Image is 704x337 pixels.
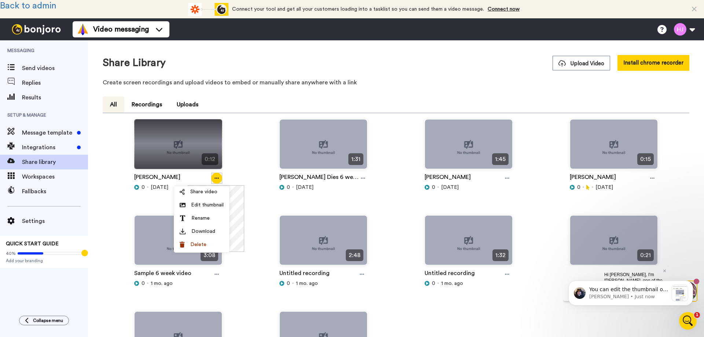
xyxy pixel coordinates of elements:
img: no-thumbnail.jpg [570,216,657,271]
span: 0:12 [202,153,218,165]
a: [PERSON_NAME] [425,173,471,184]
span: Add your branding [6,258,82,264]
span: 0 [432,280,435,287]
button: Upload Video [553,56,610,70]
span: 0 [142,280,145,287]
span: Send videos [22,64,88,73]
h1: Share Library [103,57,166,69]
a: [PERSON_NAME] Dies 6 week review [279,173,359,184]
div: 1 mo. ago [425,280,513,287]
div: 1 mo. ago [134,280,222,287]
span: 0 [577,184,580,191]
div: 1 mo. ago [279,280,367,287]
img: no-thumbnail.jpg [280,120,367,175]
iframe: Intercom notifications message [557,266,704,317]
span: 0:21 [637,249,654,261]
span: 1:32 [492,249,509,261]
img: no-thumbnail.jpg [135,216,222,271]
p: Create screen recordings and upload videos to embed or manually share anywhere with a link [103,78,689,87]
img: 3183ab3e-59ed-45f6-af1c-10226f767056-1659068401.jpg [1,1,21,21]
button: Recordings [124,96,169,113]
span: Collapse menu [33,318,63,323]
a: [PERSON_NAME] [570,173,616,184]
span: Delete [190,241,206,248]
button: Uploads [169,96,206,113]
span: Settings [22,217,88,226]
div: [DATE] [279,184,367,191]
div: [DATE] [570,184,658,191]
span: Edit thumbnail [191,201,224,209]
img: no-thumbnail.jpg [280,216,367,271]
img: no-thumbnail.jpg [570,120,657,175]
span: 0 [287,280,290,287]
span: 0 [142,184,145,191]
span: Connect your tool and get all your customers loading into a tasklist so you can send them a video... [232,7,484,12]
a: Untitled recording [279,269,330,280]
span: QUICK START GUIDE [6,241,59,246]
span: 0 [432,184,435,191]
span: Share library [22,158,88,166]
img: no-thumbnail.jpg [135,120,222,175]
span: Share video [190,188,217,195]
div: Tooltip anchor [81,250,88,256]
span: 1:31 [348,153,363,165]
div: animation [188,3,228,16]
span: 1 [694,312,700,318]
span: Video messaging [93,24,149,34]
button: Collapse menu [19,316,69,325]
span: 0 [287,184,290,191]
img: mute-white.svg [23,23,32,32]
div: [DATE] [425,184,513,191]
img: bj-logo-header-white.svg [9,24,64,34]
button: Install chrome recorder [617,55,689,71]
a: Sample 6 week video [134,269,191,280]
span: 2:48 [346,249,363,261]
img: vm-color.svg [77,23,89,35]
span: Upload Video [558,60,604,67]
img: no-thumbnail.jpg [425,120,512,175]
span: 1:45 [492,153,509,165]
iframe: Intercom live chat [679,312,697,330]
span: Results [22,93,88,102]
span: 0:15 [637,153,654,165]
img: no-thumbnail.jpg [425,216,512,271]
a: Connect now [488,7,520,12]
span: Hi [PERSON_NAME], I'm [PERSON_NAME], one of the co-founders and I wanted to say hi & welcome. I'v... [41,6,99,70]
span: Workspaces [22,172,88,181]
span: Message template [22,128,74,137]
span: Download [191,228,215,235]
span: Integrations [22,143,74,152]
div: [DATE] [134,184,222,191]
span: 40% [6,250,16,256]
span: Rename [191,215,210,222]
a: [PERSON_NAME] [134,173,180,184]
span: Replies [22,78,88,87]
span: 3:08 [201,249,218,261]
span: Fallbacks [22,187,88,196]
a: Untitled recording [425,269,475,280]
button: All [103,96,124,113]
